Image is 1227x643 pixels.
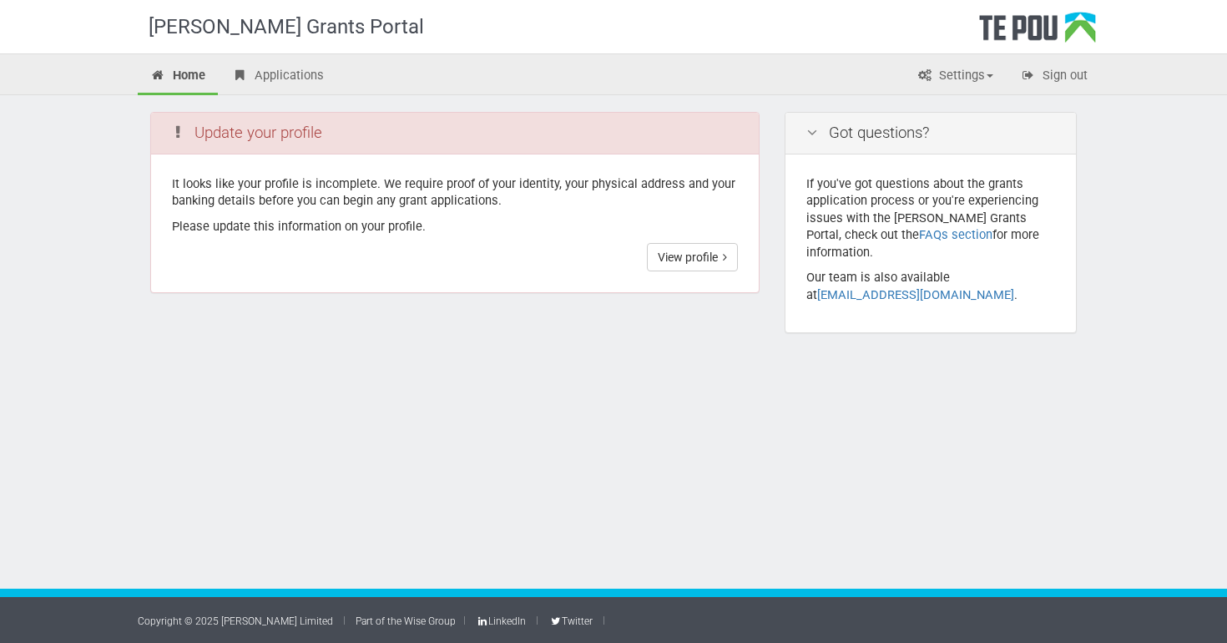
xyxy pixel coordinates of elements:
[817,287,1014,302] a: [EMAIL_ADDRESS][DOMAIN_NAME]
[172,218,738,235] p: Please update this information on your profile.
[785,113,1076,154] div: Got questions?
[806,269,1055,303] p: Our team is also available at .
[904,58,1006,95] a: Settings
[919,227,992,242] a: FAQs section
[356,615,456,627] a: Part of the Wise Group
[138,615,333,627] a: Copyright © 2025 [PERSON_NAME] Limited
[647,243,738,271] a: View profile
[138,58,218,95] a: Home
[979,12,1096,53] div: Te Pou Logo
[476,615,526,627] a: LinkedIn
[220,58,336,95] a: Applications
[548,615,592,627] a: Twitter
[806,175,1055,261] p: If you've got questions about the grants application process or you're experiencing issues with t...
[151,113,759,154] div: Update your profile
[172,175,738,210] p: It looks like your profile is incomplete. We require proof of your identity, your physical addres...
[1007,58,1100,95] a: Sign out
